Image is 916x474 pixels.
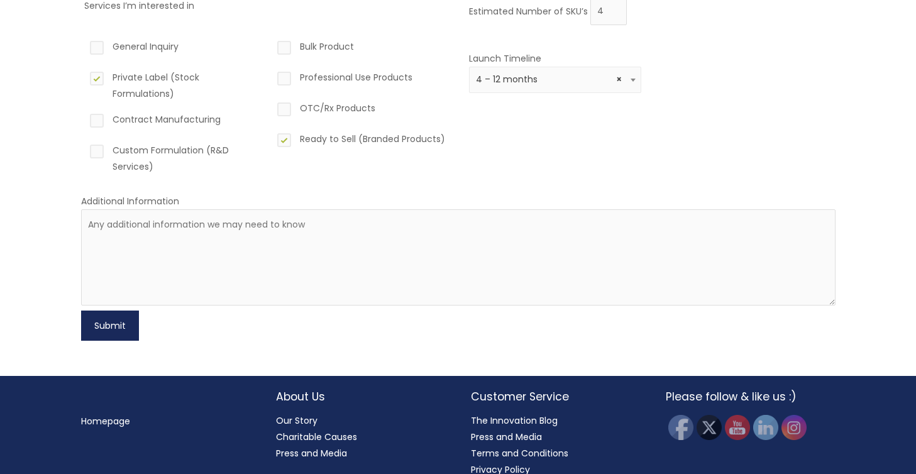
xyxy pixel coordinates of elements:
[469,67,642,93] span: 4 – 12 months
[276,414,317,427] a: Our Story
[87,111,260,133] label: Contract Manufacturing
[471,389,641,405] h2: Customer Service
[81,415,130,427] a: Homepage
[275,38,448,60] label: Bulk Product
[668,415,693,440] img: Facebook
[275,100,448,121] label: OTC/Rx Products
[87,69,260,102] label: Private Label (Stock Formulations)
[616,74,622,85] span: Remove all items
[276,389,446,405] h2: About Us
[276,447,347,460] a: Press and Media
[471,414,558,427] a: The Innovation Blog
[469,4,588,17] label: Estimated Number of SKU’s
[81,413,251,429] nav: Menu
[469,52,541,65] label: Launch Timeline
[81,195,179,207] label: Additional Information
[276,412,446,461] nav: About Us
[697,415,722,440] img: Twitter
[87,38,260,60] label: General Inquiry
[471,431,542,443] a: Press and Media
[471,447,568,460] a: Terms and Conditions
[476,74,634,85] span: 4 – 12 months
[276,431,357,443] a: Charitable Causes
[87,142,260,175] label: Custom Formulation (R&D Services)
[81,311,139,341] button: Submit
[275,69,448,91] label: Professional Use Products
[275,131,448,152] label: Ready to Sell (Branded Products)
[666,389,836,405] h2: Please follow & like us :)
